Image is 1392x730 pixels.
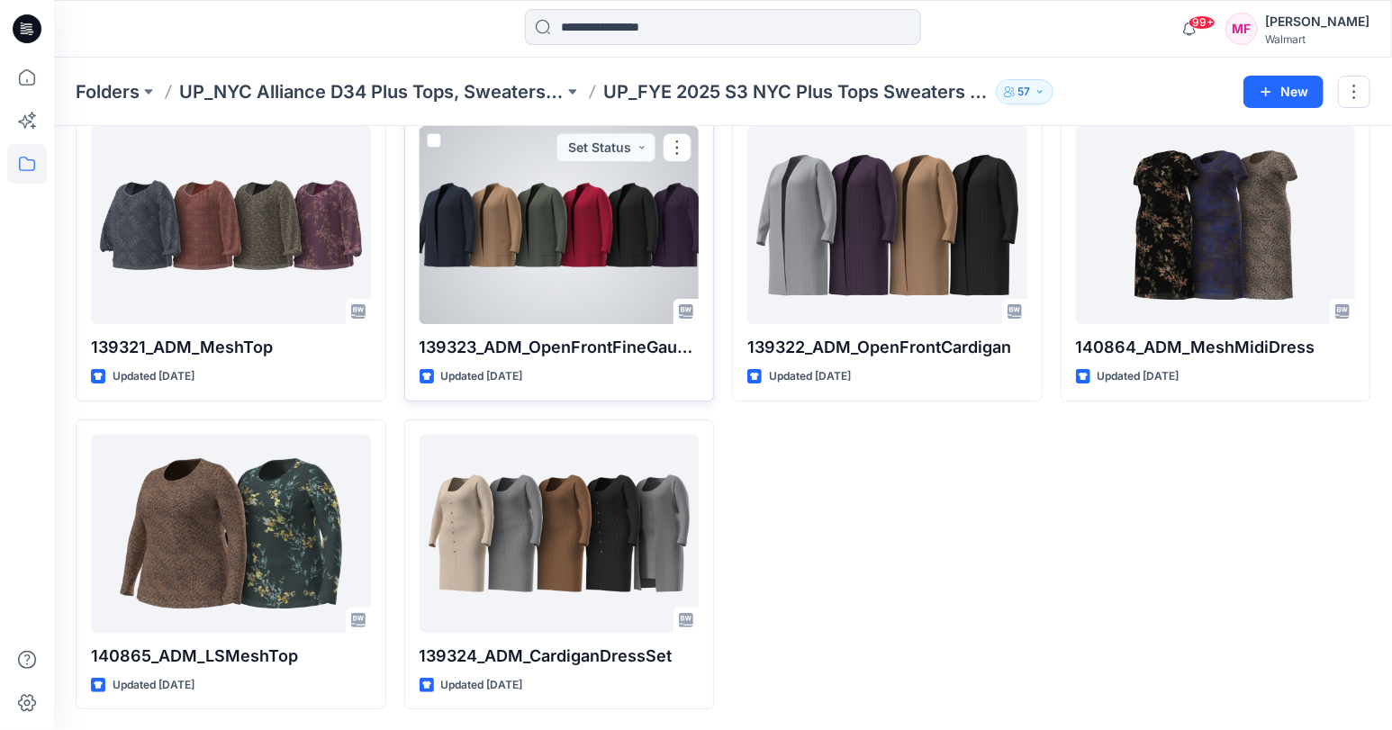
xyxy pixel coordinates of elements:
a: 139321_ADM_MeshTop [91,126,371,324]
p: 139321_ADM_MeshTop [91,335,371,360]
a: 139324_ADM_CardiganDressSet [420,435,700,633]
p: 139324_ADM_CardiganDressSet [420,644,700,669]
p: 139323_ADM_OpenFrontFineGaugeCardigan [420,335,700,360]
p: Updated [DATE] [441,367,523,386]
p: Updated [DATE] [113,367,194,386]
a: 139322_ADM_OpenFrontCardigan [747,126,1027,324]
div: [PERSON_NAME] [1265,11,1369,32]
a: 139323_ADM_OpenFrontFineGaugeCardigan [420,126,700,324]
p: Updated [DATE] [769,367,851,386]
div: MF [1225,13,1258,45]
p: Updated [DATE] [113,676,194,695]
p: Updated [DATE] [441,676,523,695]
p: Updated [DATE] [1098,367,1180,386]
button: 57 [996,79,1053,104]
a: UP_NYC Alliance D34 Plus Tops, Sweaters and Dresses [179,79,564,104]
a: 140864_ADM_MeshMidiDress [1076,126,1356,324]
div: Walmart [1265,32,1369,46]
p: UP_FYE 2025 S3 NYC Plus Tops Sweaters Dresses [603,79,988,104]
p: 140864_ADM_MeshMidiDress [1076,335,1356,360]
p: 139322_ADM_OpenFrontCardigan [747,335,1027,360]
a: 140865_ADM_LSMeshTop [91,435,371,633]
p: 57 [1018,82,1031,102]
span: 99+ [1189,15,1216,30]
p: 140865_ADM_LSMeshTop [91,644,371,669]
button: New [1243,76,1324,108]
a: Folders [76,79,140,104]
